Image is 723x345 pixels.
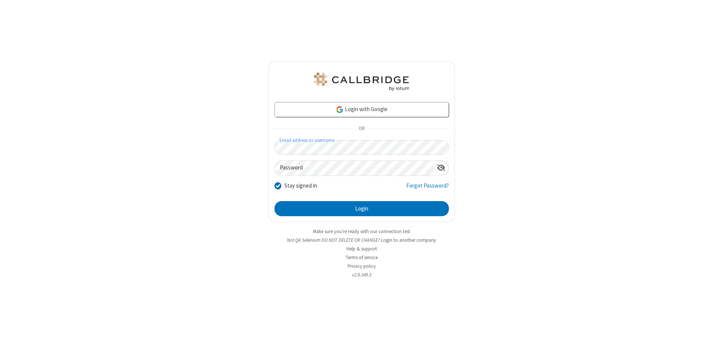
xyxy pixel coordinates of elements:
label: Stay signed in [284,182,317,190]
span: OR [355,124,368,134]
input: Password [275,161,434,176]
a: Privacy policy [348,263,376,269]
a: Terms of service [346,254,378,261]
img: QA Selenium DO NOT DELETE OR CHANGE [313,73,410,91]
li: Not QA Selenium DO NOT DELETE OR CHANGE? [268,237,455,244]
a: Make sure you're ready with our connection test [313,228,410,235]
a: Forgot Password? [406,182,449,196]
img: google-icon.png [336,105,344,114]
button: Login [275,201,449,216]
li: v2.6.349.3 [268,271,455,278]
button: Login to another company [381,237,436,244]
input: Email address or username [275,140,449,155]
a: Login with Google [275,102,449,117]
div: Show password [434,161,448,175]
a: Help & support [346,246,377,252]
